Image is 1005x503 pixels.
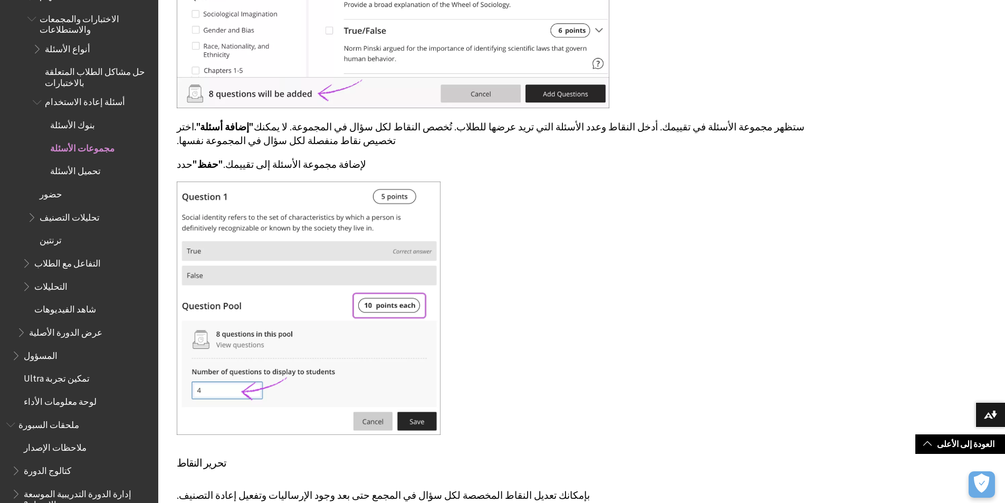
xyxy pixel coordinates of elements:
font: التفاعل مع الطلاب [34,258,101,269]
a: العودة إلى الأعلى [915,434,1005,454]
font: كتالوج الدورة [24,465,71,477]
font: أسئلة إعادة الاستخدام [45,96,125,108]
font: ستظهر مجموعة الأسئلة في تقييمك. أدخل النقاط وعدد الأسئلة التي تريد عرضها للطلاب. تُخصص النقاط لكل... [177,121,805,147]
img: تعديل عرض الاختبار الذي يظهر مجموعة الأسئلة. [177,182,441,435]
font: لوحة معلومات الأداء [24,396,97,407]
font: لإضافة مجموعة الأسئلة إلى تقييمك. [223,158,366,170]
font: مجموعات الأسئلة [50,143,114,154]
font: حل مشاكل الطلاب المتعلقة بالاختبارات [45,66,145,88]
font: عرض الدورة الأصلية [29,327,102,338]
font: تمكين تجربة Ultra [24,373,90,384]
font: التحليلات [34,281,68,292]
font: حضور [40,188,62,200]
font: شاهد الفيديوهات [34,303,96,315]
font: اختر [177,121,194,133]
font: تحميل الأسئلة [50,165,101,177]
font: تحليلات التصنيف [40,212,100,223]
font: الاختبارات والمجمعات والاستطلاعات [40,13,119,35]
font: ملحقات السبورة [18,419,79,431]
font: "حفظ" [193,158,223,170]
button: فتح التفضيلات [969,471,995,498]
font: العودة إلى الأعلى [937,439,994,449]
font: أنواع الأسئلة [45,43,90,55]
font: بإمكانك تعديل النقاط المخصصة لكل سؤال في المجمع حتى بعد وجود الإرساليات وتفعيل إعادة التصنيف. [177,489,590,501]
font: تحرير النقاط [177,456,226,469]
font: ترنتين [40,234,62,246]
font: المسؤول [24,350,58,362]
font: "إضافة أسئلة". [194,121,254,133]
font: ملاحظات الإصدار [24,442,87,453]
font: حدد [177,158,193,170]
font: بنوك الأسئلة [50,119,95,131]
